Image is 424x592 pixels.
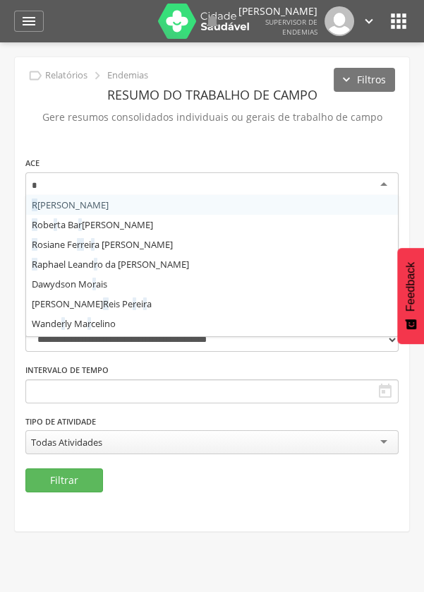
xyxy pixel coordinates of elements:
[377,383,394,400] i: 
[31,436,102,449] div: Todas Atividades
[204,6,221,36] a: 
[133,297,136,310] span: r
[14,11,44,32] a: 
[103,297,109,310] span: R
[25,416,96,427] label: Tipo de Atividade
[26,274,398,294] div: Dawydson Mo ais
[25,365,109,376] label: Intervalo de Tempo
[32,199,37,211] span: R
[91,238,95,251] span: r
[45,70,87,81] p: Relatórios
[25,82,399,107] header: Resumo do Trabalho de Campo
[26,235,398,254] div: osiane Fe ei a [PERSON_NAME]
[265,17,317,37] span: Supervisor de Endemias
[26,215,398,235] div: obe ta Ba [PERSON_NAME]
[87,317,91,330] span: r
[20,13,37,30] i: 
[404,262,417,312] span: Feedback
[32,218,37,231] span: R
[387,10,410,32] i: 
[32,238,37,251] span: R
[26,195,398,215] div: [PERSON_NAME]
[80,238,84,251] span: r
[25,158,40,169] label: ACE
[94,258,97,271] span: r
[25,468,103,492] button: Filtrar
[397,248,424,344] button: Feedback - Mostrar pesquisa
[77,238,80,251] span: r
[32,258,37,271] span: R
[26,294,398,314] div: [PERSON_NAME] eis Pe ei a
[107,70,148,81] p: Endemias
[78,218,82,231] span: r
[143,297,147,310] span: r
[92,278,96,290] span: r
[204,13,221,30] i: 
[361,13,377,29] i: 
[26,254,398,274] div: aphael Leand o da [PERSON_NAME]
[61,317,65,330] span: r
[26,333,398,353] div: Da a [PERSON_NAME]
[361,6,377,36] a: 
[334,68,395,92] button: Filtros
[54,218,57,231] span: r
[238,6,317,16] p: [PERSON_NAME]
[25,107,399,127] p: Gere resumos consolidados individuais ou gerais de trabalho de campo
[90,68,105,83] i: 
[26,314,398,333] div: Wande ly Ma celino
[28,68,43,83] i: 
